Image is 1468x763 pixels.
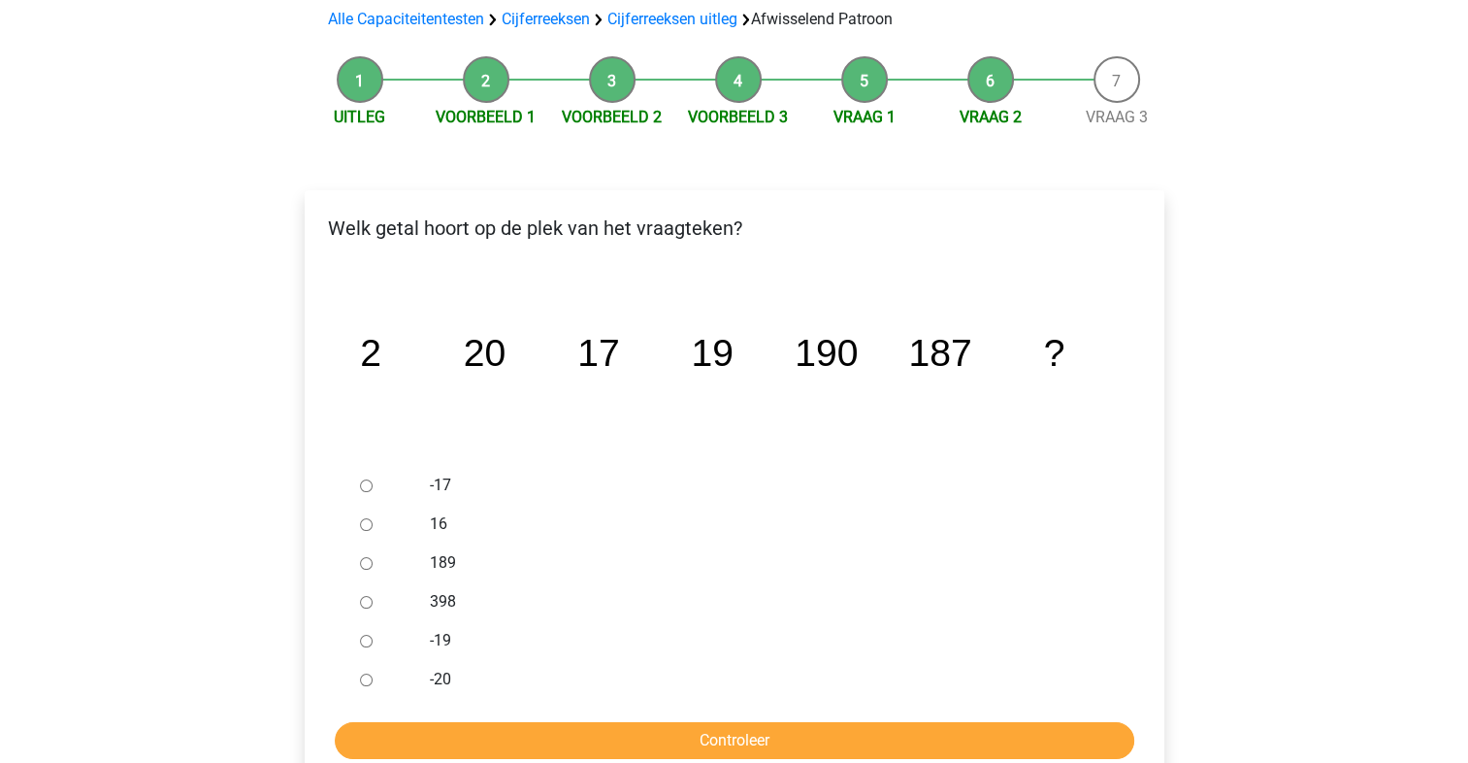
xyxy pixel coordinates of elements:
[502,10,590,28] a: Cijferreeksen
[430,551,1101,575] label: 189
[833,108,896,126] a: Vraag 1
[360,332,381,374] tspan: 2
[320,214,1149,243] p: Welk getal hoort op de plek van het vraagteken?
[1086,108,1148,126] a: Vraag 3
[430,513,1101,536] label: 16
[334,108,385,126] a: Uitleg
[688,108,788,126] a: Voorbeeld 3
[795,332,858,374] tspan: 190
[430,629,1101,652] label: -19
[607,10,737,28] a: Cijferreeksen uitleg
[960,108,1022,126] a: Vraag 2
[908,332,971,374] tspan: 187
[430,668,1101,691] label: -20
[436,108,536,126] a: Voorbeeld 1
[1043,332,1064,374] tspan: ?
[430,474,1101,497] label: -17
[328,10,484,28] a: Alle Capaciteitentesten
[335,722,1134,759] input: Controleer
[320,8,1149,31] div: Afwisselend Patroon
[430,590,1101,614] label: 398
[463,332,506,374] tspan: 20
[691,332,734,374] tspan: 19
[577,332,620,374] tspan: 17
[562,108,662,126] a: Voorbeeld 2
